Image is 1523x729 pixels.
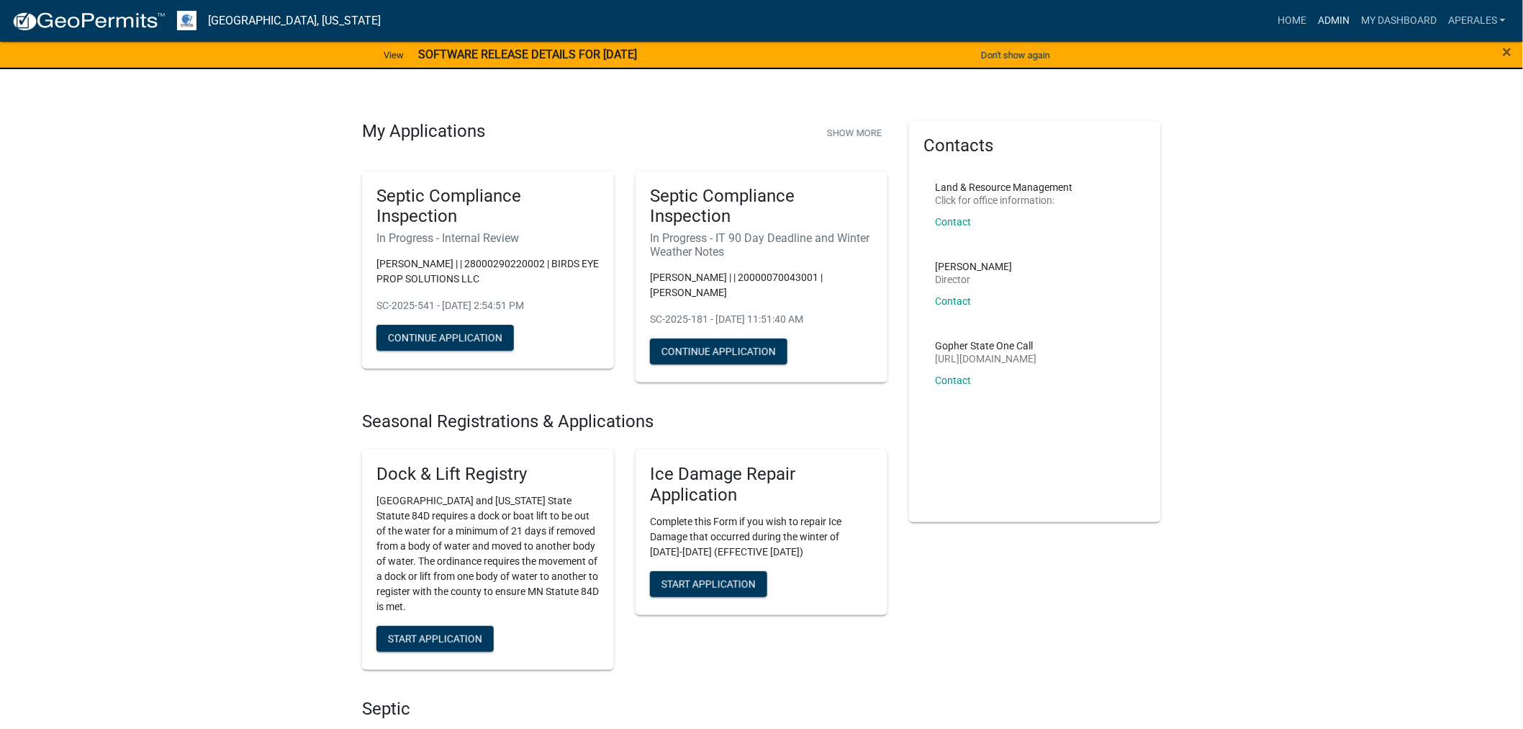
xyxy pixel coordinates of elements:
a: Admin [1312,7,1355,35]
a: aperales [1442,7,1511,35]
a: My Dashboard [1355,7,1442,35]
button: Start Application [650,571,767,597]
p: Gopher State One Call [935,341,1036,351]
button: Start Application [376,626,494,652]
p: SC-2025-181 - [DATE] 11:51:40 AM [650,312,873,327]
a: View [378,43,410,67]
a: Home [1272,7,1312,35]
p: [PERSON_NAME] | | 28000290220002 | BIRDS EYE PROP SOLUTIONS LLC [376,256,600,287]
p: [PERSON_NAME] | | 20000070043001 | [PERSON_NAME] [650,270,873,300]
h4: Septic [362,699,887,720]
span: Start Application [388,633,482,645]
button: Close [1503,43,1512,61]
span: Start Application [661,578,756,589]
h5: Contacts [923,135,1147,156]
img: Otter Tail County, Minnesota [177,11,196,30]
a: Contact [935,216,971,228]
span: × [1503,42,1512,62]
h5: Septic Compliance Inspection [376,186,600,228]
button: Don't show again [975,43,1056,67]
p: Click for office information: [935,195,1072,205]
a: [GEOGRAPHIC_DATA], [US_STATE] [208,9,381,33]
h5: Septic Compliance Inspection [650,186,873,228]
button: Continue Application [376,325,514,351]
h4: Seasonal Registrations & Applications [362,411,887,432]
button: Show More [821,121,887,145]
h5: Dock & Lift Registry [376,464,600,485]
h4: My Applications [362,121,485,143]
p: Director [935,274,1012,285]
p: [GEOGRAPHIC_DATA] and [US_STATE] State Statute 84D requires a dock or boat lift to be out of the ... [376,493,600,614]
a: Contact [935,375,971,386]
strong: SOFTWARE RELEASE DETAILS FOR [DATE] [418,48,637,61]
p: Complete this Form if you wish to repair Ice Damage that occurred during the winter of [DATE]-[DA... [650,514,873,560]
a: Contact [935,295,971,307]
button: Continue Application [650,339,787,364]
h6: In Progress - IT 90 Day Deadline and Winter Weather Notes [650,231,873,259]
p: [PERSON_NAME] [935,261,1012,272]
h6: In Progress - Internal Review [376,231,600,245]
p: SC-2025-541 - [DATE] 2:54:51 PM [376,298,600,313]
p: [URL][DOMAIN_NAME] [935,354,1036,364]
h5: Ice Damage Repair Application [650,464,873,506]
p: Land & Resource Management [935,182,1072,192]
